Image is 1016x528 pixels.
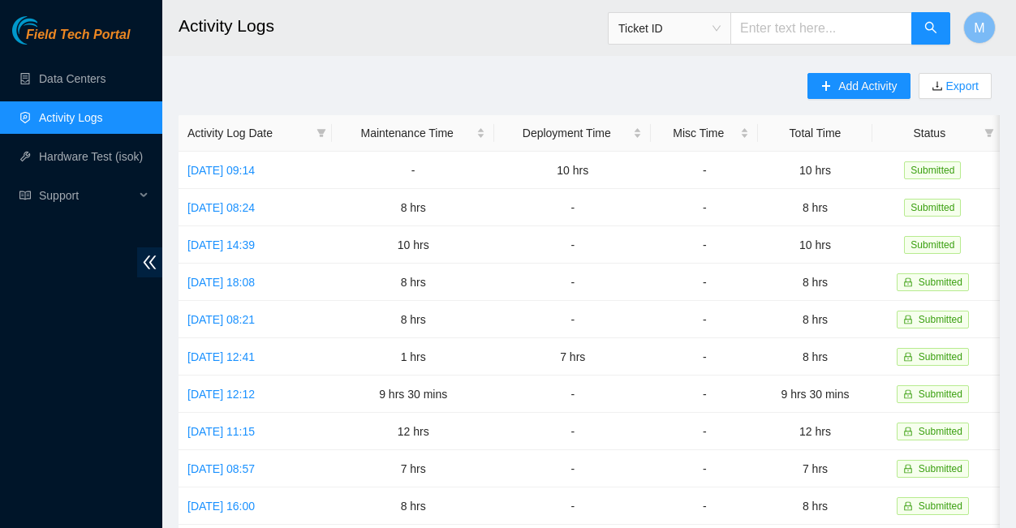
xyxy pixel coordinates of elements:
a: [DATE] 08:21 [187,313,255,326]
a: [DATE] 08:24 [187,201,255,214]
td: - [494,264,651,301]
span: Ticket ID [618,16,721,41]
a: [DATE] 12:41 [187,350,255,363]
span: download [932,80,943,93]
span: Submitted [904,199,961,217]
span: Field Tech Portal [26,28,130,43]
td: - [494,487,651,525]
td: - [651,376,758,413]
td: - [494,226,651,264]
span: filter [984,128,994,138]
a: [DATE] 08:57 [187,462,255,475]
td: 8 hrs [332,487,494,525]
span: lock [903,501,913,511]
td: 8 hrs [758,189,872,226]
a: [DATE] 12:12 [187,388,255,401]
span: Submitted [904,236,961,254]
td: - [494,301,651,338]
span: lock [903,464,913,474]
span: plus [820,80,832,93]
a: [DATE] 18:08 [187,276,255,289]
td: - [494,450,651,487]
a: [DATE] 09:14 [187,164,255,177]
td: 9 hrs 30 mins [758,376,872,413]
td: - [651,487,758,525]
td: - [651,264,758,301]
td: 8 hrs [332,264,494,301]
button: search [911,12,950,45]
span: double-left [137,247,162,277]
span: Submitted [919,277,962,288]
span: lock [903,352,913,362]
span: read [19,190,31,201]
a: Activity Logs [39,111,103,124]
a: [DATE] 11:15 [187,425,255,438]
th: Total Time [758,115,872,152]
span: Submitted [919,426,962,437]
td: 7 hrs [758,450,872,487]
td: 8 hrs [758,301,872,338]
td: 7 hrs [494,338,651,376]
td: - [651,189,758,226]
span: Submitted [919,351,962,363]
span: Submitted [919,463,962,474]
a: [DATE] 14:39 [187,238,255,251]
button: plusAdd Activity [807,73,910,99]
span: filter [313,121,329,145]
td: 12 hrs [332,413,494,450]
button: M [963,11,996,44]
span: Submitted [904,161,961,179]
td: - [332,152,494,189]
span: M [974,18,984,38]
td: 10 hrs [758,226,872,264]
td: - [651,301,758,338]
span: lock [903,427,913,436]
span: filter [981,121,997,145]
span: lock [903,315,913,324]
td: - [651,152,758,189]
span: filter [316,128,326,138]
a: Akamai TechnologiesField Tech Portal [12,29,130,50]
td: 10 hrs [494,152,651,189]
td: 7 hrs [332,450,494,487]
span: lock [903,389,913,399]
td: 1 hrs [332,338,494,376]
a: Data Centers [39,72,105,85]
td: - [494,376,651,413]
td: 8 hrs [758,338,872,376]
td: - [651,450,758,487]
td: 8 hrs [332,189,494,226]
span: lock [903,277,913,287]
a: Export [943,79,979,92]
span: Submitted [919,500,962,512]
span: Support [39,179,135,212]
span: Add Activity [838,77,897,95]
td: 8 hrs [758,264,872,301]
a: [DATE] 16:00 [187,500,255,513]
td: 12 hrs [758,413,872,450]
span: Submitted [919,388,962,400]
td: - [494,189,651,226]
td: - [651,226,758,264]
td: 9 hrs 30 mins [332,376,494,413]
span: search [924,21,937,36]
td: 8 hrs [332,301,494,338]
span: Activity Log Date [187,124,310,142]
a: Hardware Test (isok) [39,150,143,163]
span: Status [881,124,978,142]
button: downloadExport [919,73,992,99]
td: 10 hrs [332,226,494,264]
td: 10 hrs [758,152,872,189]
td: 8 hrs [758,487,872,525]
td: - [494,413,651,450]
td: - [651,413,758,450]
img: Akamai Technologies [12,16,82,45]
span: Submitted [919,314,962,325]
td: - [651,338,758,376]
input: Enter text here... [730,12,912,45]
